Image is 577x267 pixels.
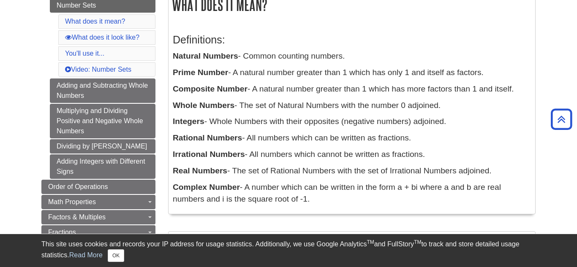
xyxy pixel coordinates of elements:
[173,84,248,93] b: Composite Number
[173,183,240,191] b: Complex Number
[50,139,155,154] a: Dividing by [PERSON_NAME]
[173,101,234,110] b: Whole Numbers
[173,51,238,60] b: Natural Numbers
[173,68,228,77] b: Prime Number
[173,117,204,126] b: Integers
[169,232,535,256] h2: What does it look like?
[173,133,242,142] b: Rational Numbers
[173,116,531,128] p: - Whole Numbers with their opposites (negative numbers) adjoined.
[173,166,227,175] b: Real Numbers
[41,225,155,240] a: Fractions
[173,165,531,177] p: - The set of Rational Numbers with the set of Irrational Numbers adjoined.
[173,50,531,62] p: - Common counting numbers.
[50,104,155,138] a: Multiplying and Dividing Positive and Negative Whole Numbers
[65,50,104,57] a: You'll use it...
[65,66,131,73] a: Video: Number Sets
[41,239,536,262] div: This site uses cookies and records your IP address for usage statistics. Additionally, we use Goo...
[173,181,531,206] p: - A number which can be written in the form a + bi where a and b are real numbers and i is the sq...
[173,100,531,112] p: - The set of Natural Numbers with the number 0 adjoined.
[548,113,575,125] a: Back to Top
[69,251,103,259] a: Read More
[173,132,531,144] p: - All numbers which can be written as fractions.
[65,34,139,41] a: What does it look like?
[50,154,155,179] a: Adding Integers with Different Signs
[414,239,421,245] sup: TM
[367,239,374,245] sup: TM
[173,150,245,159] b: Irrational Numbers
[41,195,155,209] a: Math Properties
[173,148,531,161] p: - All numbers which cannot be written as fractions.
[173,67,531,79] p: - A natural number greater than 1 which has only 1 and itself as factors.
[65,18,125,25] a: What does it mean?
[173,34,531,46] h3: Definitions:
[41,210,155,224] a: Factors & Multiples
[48,229,76,236] span: Fractions
[48,183,108,190] span: Order of Operations
[48,198,96,205] span: Math Properties
[50,78,155,103] a: Adding and Subtracting Whole Numbers
[173,83,531,95] p: - A natural number greater than 1 which has more factors than 1 and itself.
[41,180,155,194] a: Order of Operations
[48,213,106,221] span: Factors & Multiples
[108,249,124,262] button: Close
